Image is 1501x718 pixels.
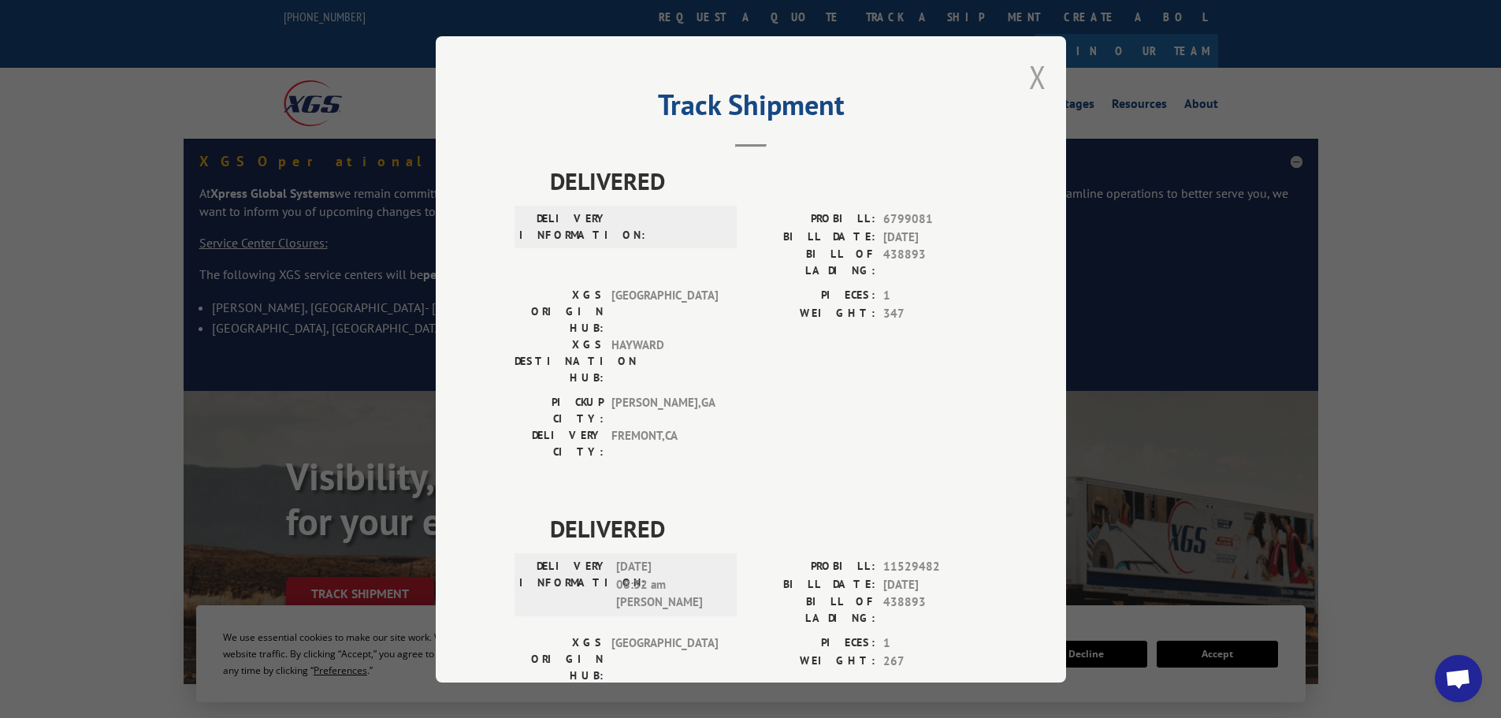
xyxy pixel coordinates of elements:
[883,652,987,670] span: 267
[611,427,718,460] span: FREMONT , CA
[883,228,987,246] span: [DATE]
[751,634,875,653] label: PIECES:
[883,246,987,279] span: 438893
[515,634,604,684] label: XGS ORIGIN HUB:
[515,394,604,427] label: PICKUP CITY:
[751,287,875,305] label: PIECES:
[611,287,718,337] span: [GEOGRAPHIC_DATA]
[519,558,608,612] label: DELIVERY INFORMATION:
[751,558,875,576] label: PROBILL:
[883,287,987,305] span: 1
[751,304,875,322] label: WEIGHT:
[611,337,718,386] span: HAYWARD
[751,210,875,229] label: PROBILL:
[515,337,604,386] label: XGS DESTINATION HUB:
[751,246,875,279] label: BILL OF LADING:
[883,634,987,653] span: 1
[515,427,604,460] label: DELIVERY CITY:
[751,593,875,627] label: BILL OF LADING:
[515,94,987,124] h2: Track Shipment
[611,634,718,684] span: [GEOGRAPHIC_DATA]
[751,228,875,246] label: BILL DATE:
[1435,655,1482,702] a: Open chat
[519,210,608,244] label: DELIVERY INFORMATION:
[550,511,987,546] span: DELIVERED
[883,593,987,627] span: 438893
[883,558,987,576] span: 11529482
[550,163,987,199] span: DELIVERED
[515,287,604,337] label: XGS ORIGIN HUB:
[883,304,987,322] span: 347
[751,575,875,593] label: BILL DATE:
[883,575,987,593] span: [DATE]
[883,210,987,229] span: 6799081
[611,394,718,427] span: [PERSON_NAME] , GA
[616,558,723,612] span: [DATE] 08:32 am [PERSON_NAME]
[1029,56,1046,98] button: Close modal
[751,652,875,670] label: WEIGHT:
